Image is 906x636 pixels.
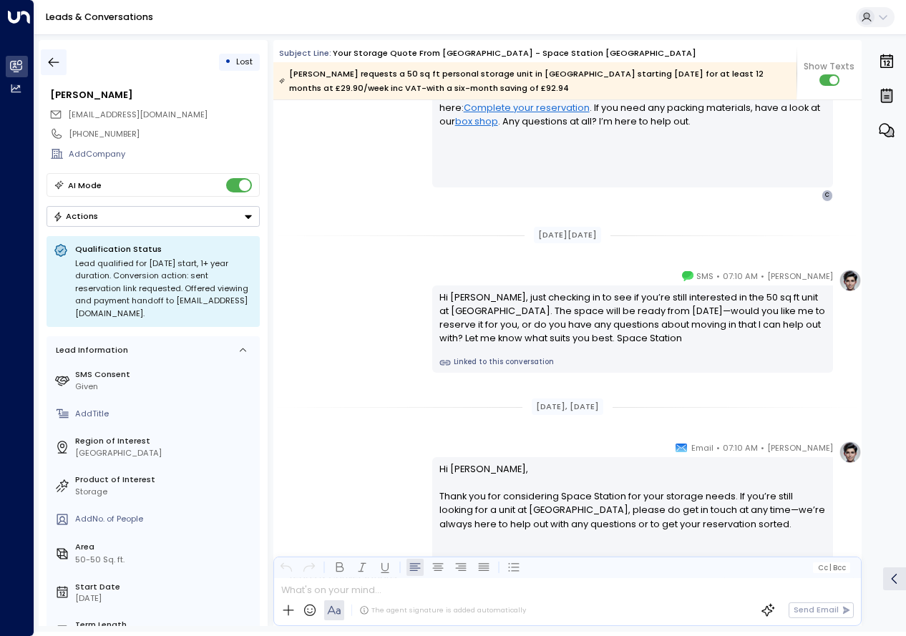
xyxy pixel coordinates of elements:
span: | [829,564,832,572]
label: SMS Consent [75,368,255,381]
span: [PERSON_NAME] [767,269,833,283]
span: • [761,441,764,455]
div: [DATE], [DATE] [532,398,604,415]
div: C [822,190,833,201]
div: • [225,52,231,72]
button: Undo [278,559,295,576]
button: Redo [301,559,318,576]
button: Cc|Bcc [813,562,850,573]
div: [PERSON_NAME] [50,88,259,102]
span: [EMAIL_ADDRESS][DOMAIN_NAME] [68,109,208,120]
div: AddNo. of People [75,513,255,525]
a: Leads & Conversations [46,11,153,23]
span: Show Texts [804,60,854,73]
span: • [716,269,720,283]
div: Hi [PERSON_NAME], just checking in to see if you’re still interested in the 50 sq ft unit at [GEO... [439,290,827,346]
div: Storage [75,486,255,498]
div: [PHONE_NUMBER] [69,128,259,140]
span: Subject Line: [279,47,331,59]
div: 50-50 Sq. ft. [75,554,125,566]
span: 07:10 AM [723,441,758,455]
a: Linked to this conversation [439,357,827,368]
label: Product of Interest [75,474,255,486]
div: AddTitle [75,408,255,420]
div: Actions [53,211,98,221]
label: Start Date [75,581,255,593]
button: Actions [47,206,260,227]
span: Cc Bcc [818,564,846,572]
img: profile-logo.png [839,441,862,464]
div: Lead qualified for [DATE] start, 1+ year duration. Conversion action: sent reservation link reque... [75,258,253,321]
div: The agent signature is added automatically [359,605,526,615]
span: Email [691,441,713,455]
div: AI Mode [68,178,102,192]
span: • [761,269,764,283]
span: Lost [236,56,253,67]
div: Button group with a nested menu [47,206,260,227]
span: 07:10 AM [723,269,758,283]
p: Hi [PERSON_NAME], Thank you for considering Space Station for your storage needs. If you’re still... [439,462,827,544]
span: • [716,441,720,455]
div: Your storage quote from [GEOGRAPHIC_DATA] - Space Station [GEOGRAPHIC_DATA] [333,47,696,59]
div: Lead Information [52,344,128,356]
span: SMS [696,269,713,283]
label: Region of Interest [75,435,255,447]
label: Area [75,541,255,553]
span: [PERSON_NAME] [767,441,833,455]
div: Given [75,381,255,393]
span: Christineorourke@hotmail.co.uk [68,109,208,121]
img: profile-logo.png [839,269,862,292]
div: AddCompany [69,148,259,160]
div: [DATE][DATE] [534,227,602,243]
a: Complete your reservation [464,101,590,114]
label: Term Length [75,619,255,631]
div: [PERSON_NAME] requests a 50 sq ft personal storage unit in [GEOGRAPHIC_DATA] starting [DATE] for ... [279,67,789,95]
div: [GEOGRAPHIC_DATA] [75,447,255,459]
p: Qualification Status [75,243,253,255]
a: box shop [455,114,498,128]
div: [DATE] [75,592,255,605]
